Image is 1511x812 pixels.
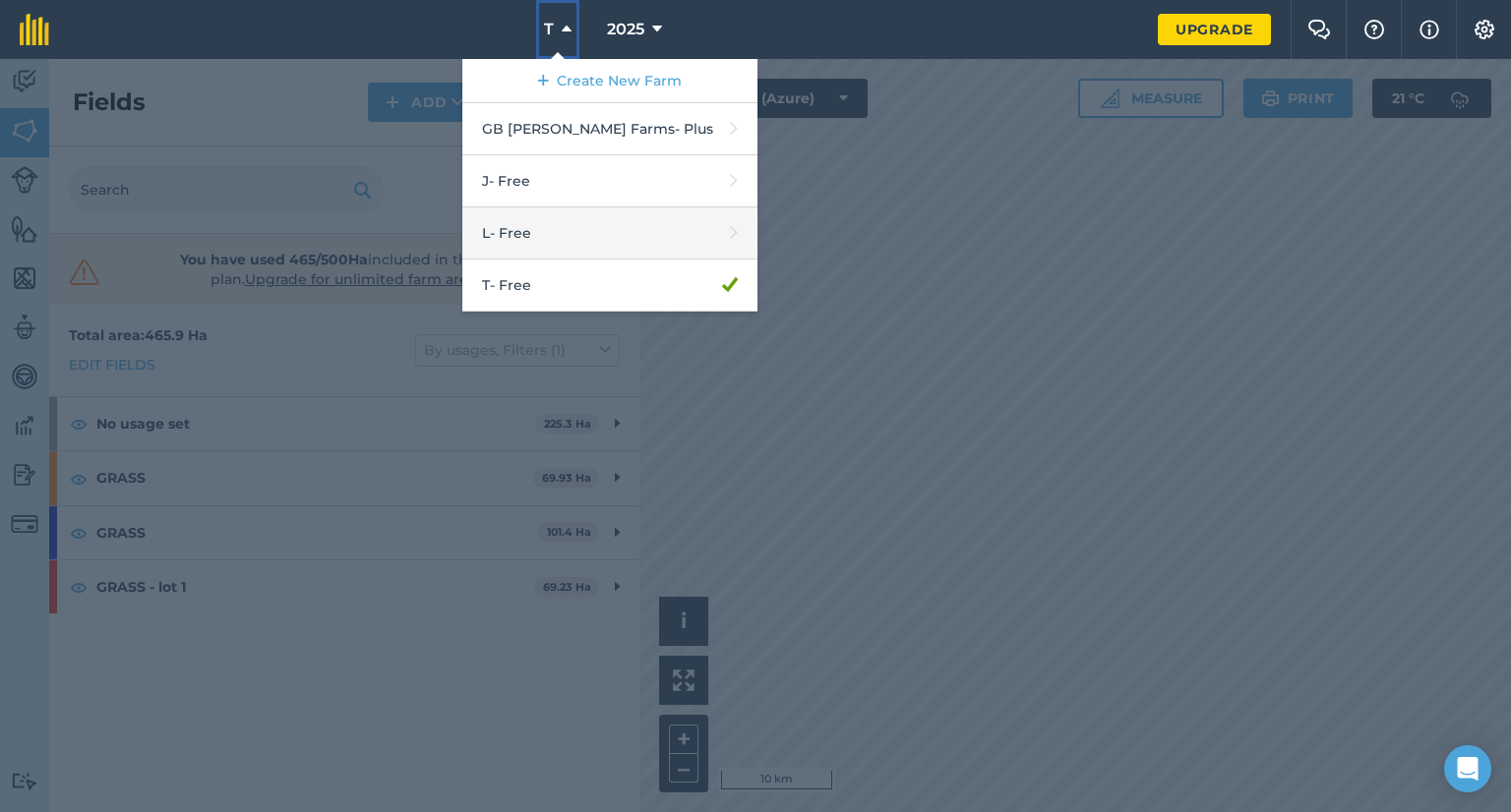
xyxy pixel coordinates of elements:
[462,59,757,103] a: Create New Farm
[1444,745,1491,792] div: Open Intercom Messenger
[1307,20,1331,39] img: Two speech bubbles overlapping with the left bubble in the forefront
[20,14,49,45] img: fieldmargin Logo
[1362,20,1386,39] img: A question mark icon
[1420,18,1439,41] img: svg+xml;base64,PHN2ZyB4bWxucz0iaHR0cDovL3d3dy53My5vcmcvMjAwMC9zdmciIHdpZHRoPSIxNyIgaGVpZ2h0PSIxNy...
[607,18,644,41] span: 2025
[462,260,757,312] a: T- Free
[462,103,757,155] a: GB [PERSON_NAME] Farms- Plus
[462,155,757,207] a: J- Free
[1473,20,1496,39] img: A cog icon
[544,18,554,41] span: T
[462,207,757,260] a: L- Free
[1158,14,1271,45] a: Upgrade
